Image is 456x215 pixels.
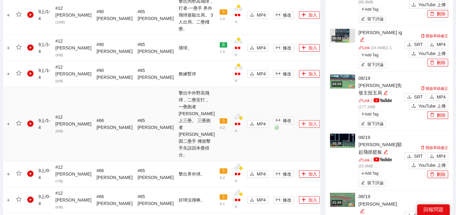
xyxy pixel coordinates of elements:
[27,12,34,18] span: play-circle
[220,50,225,54] span: 1 - 0
[176,61,217,87] td: 教練暫停
[360,37,364,42] span: edit
[427,41,448,48] button: downloadMP4
[383,90,388,95] span: edit
[417,204,450,215] div: 回報問題
[276,118,280,123] span: column-width
[138,194,174,206] span: # 65 [PERSON_NAME]
[138,9,174,21] span: # 65 [PERSON_NAME]
[359,134,403,156] div: 08/19 [PERSON_NAME]順起飛抓籃板
[276,197,280,202] span: column-width
[6,172,11,177] button: 展開行
[330,134,355,148] img: 98d165e0-3c80-4c5e-ac93-f107efb79a6b.jpg
[16,44,22,50] span: star
[330,74,355,89] img: cc04a622-69b0-4508-a77d-6f5ed96ac683.jpg
[361,53,365,57] span: plus
[383,89,388,97] div: 編輯
[374,98,392,102] img: yt_logo_rgb_light.a676ea31.png
[176,87,217,161] td: 擊出中外野高飛球，二壘安打 。 一壘跑者[PERSON_NAME] 上三壘。 三壘跑者[PERSON_NAME] 因二壘手 傳游擊手失誤回本壘得分。
[418,50,446,57] span: YouTube 上傳
[138,118,174,130] span: # 65 [PERSON_NAME]
[407,42,411,47] span: download
[407,95,411,100] span: download
[276,71,280,76] span: column-width
[250,121,254,126] span: download
[257,171,266,177] span: MP4
[283,44,291,51] span: 修改
[407,154,411,159] span: download
[39,42,50,54] span: 9 上 / 1 - 4
[430,60,434,65] span: delete
[437,153,446,160] span: MP4
[257,197,266,203] span: MP4
[421,146,448,150] a: 開啟草稿修正
[427,152,448,160] button: downloadMP4
[361,7,365,11] span: plus
[301,45,306,50] span: plus
[361,63,365,67] span: edit
[55,115,92,133] span: # 12 [PERSON_NAME]
[55,64,92,83] span: # 12 [PERSON_NAME]
[359,99,370,103] a: linkLink
[247,120,268,128] button: downloadMP4
[332,81,342,87] div: 04:54
[332,36,342,41] div: 00:52
[361,181,365,186] span: edit
[220,126,225,130] span: 0 - 2
[247,11,268,19] button: downloadMP4
[421,146,425,150] span: copy
[427,111,448,119] button: delete刪除
[6,72,11,77] button: 展開行
[359,98,403,110] p: | | 177.1 MB
[359,111,381,118] span: Add Tag
[359,180,386,187] button: edit留下評論
[220,42,227,48] span: B
[301,13,306,18] span: plus
[273,44,294,52] button: column-width修改
[361,122,365,126] span: edit
[27,70,34,77] span: play-circle
[361,171,365,175] span: plus
[220,118,227,124] span: S
[97,9,133,21] span: # 90 [PERSON_NAME]
[430,12,434,17] span: delete
[361,112,365,116] span: plus
[27,120,34,127] span: play-circle
[359,45,403,51] p: | 24.0 MB | 1:1
[404,41,426,48] button: downloadSRT
[55,179,63,183] span: ( 7 球)
[39,118,50,130] span: 9 上 / 1 - 4
[427,171,448,178] button: delete刪除
[39,194,50,206] span: 9 上 / 0 - 4
[247,196,268,204] button: downloadMP4
[360,36,364,44] div: 編輯
[409,161,448,169] button: uploadYouTube 上傳
[409,102,448,110] button: uploadYouTube 上傳
[299,170,320,178] button: plus加入
[138,68,174,80] span: # 65 [PERSON_NAME]
[220,168,227,174] span: S
[275,126,279,130] span: check-circle
[176,187,217,213] td: 好球沒揮棒。
[6,198,11,203] button: 展開行
[437,41,446,48] span: MP4
[332,141,342,146] div: 00:38
[283,117,291,124] span: 修改
[301,121,306,126] span: plus
[250,13,254,18] span: download
[283,70,291,77] span: 修改
[299,44,320,52] button: plus加入
[55,38,92,57] span: # 12 [PERSON_NAME]
[418,1,446,8] span: YouTube 上傳
[55,165,92,183] span: # 12 [PERSON_NAME]
[359,121,386,128] button: edit留下評論
[97,68,133,80] span: # 90 [PERSON_NAME]
[430,172,434,177] span: delete
[427,10,448,18] button: delete刪除
[299,11,320,19] button: plus加入
[273,196,294,204] button: column-width修改
[411,104,416,109] span: upload
[27,44,34,51] span: play-circle
[97,168,133,180] span: # 66 [PERSON_NAME]
[6,13,11,18] button: 展開行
